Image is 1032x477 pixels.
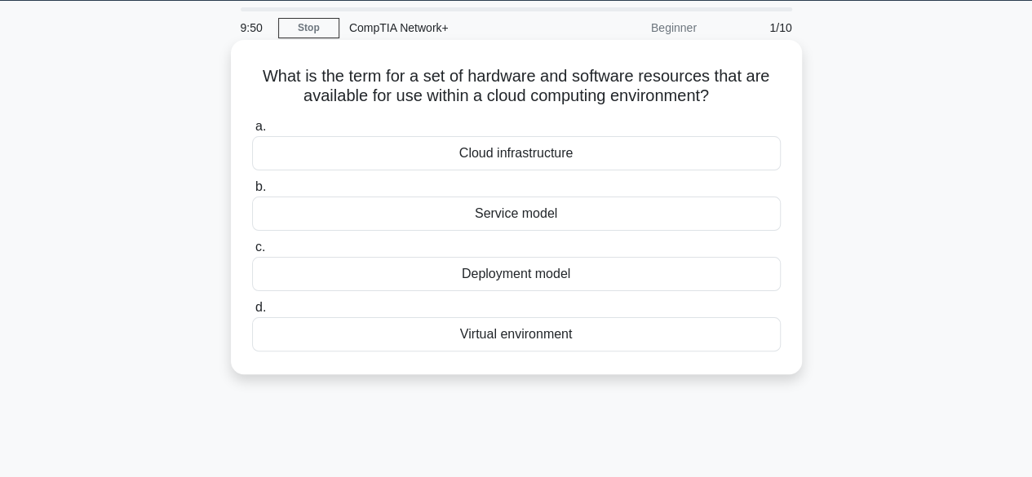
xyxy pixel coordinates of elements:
[255,179,266,193] span: b.
[252,197,781,231] div: Service model
[564,11,706,44] div: Beginner
[255,240,265,254] span: c.
[278,18,339,38] a: Stop
[252,257,781,291] div: Deployment model
[255,119,266,133] span: a.
[706,11,802,44] div: 1/10
[231,11,278,44] div: 9:50
[339,11,564,44] div: CompTIA Network+
[252,317,781,351] div: Virtual environment
[255,300,266,314] span: d.
[252,136,781,170] div: Cloud infrastructure
[250,66,782,107] h5: What is the term for a set of hardware and software resources that are available for use within a...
